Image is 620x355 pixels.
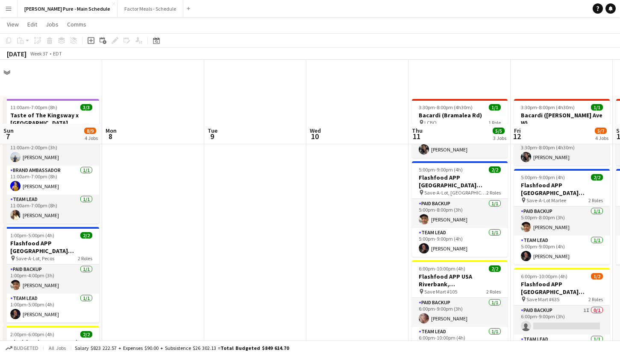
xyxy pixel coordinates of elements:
[3,111,99,127] h3: Taste of The Kingsway x [GEOGRAPHIC_DATA]
[10,104,57,111] span: 11:00am-7:00pm (8h)
[526,197,566,204] span: Save-A-Lot Marlee
[412,127,423,134] span: Thu
[118,0,183,17] button: Factor Meals - Schedule
[10,232,54,239] span: 1:00pm-5:00pm (4h)
[14,345,38,351] span: Budgeted
[80,232,92,239] span: 2/2
[424,119,437,126] span: LCBO
[24,19,41,30] a: Edit
[588,197,603,204] span: 2 Roles
[514,181,610,197] h3: Flashfood APP [GEOGRAPHIC_DATA] [GEOGRAPHIC_DATA], [GEOGRAPHIC_DATA]
[412,228,508,257] app-card-role: Team Lead1/15:00pm-9:00pm (4h)[PERSON_NAME]
[7,49,26,58] div: [DATE]
[591,174,603,180] span: 2/2
[514,111,610,127] h3: Bacardi ([PERSON_NAME] Ave W)
[488,119,501,126] span: 1 Role
[67,20,86,28] span: Comms
[419,265,465,272] span: 6:00pm-10:00pm (4h)
[104,131,117,141] span: 8
[521,174,565,180] span: 5:00pm-9:00pm (4h)
[3,265,99,294] app-card-role: Paid Backup1/11:00pm-4:00pm (3h)[PERSON_NAME]
[514,306,610,335] app-card-role: Paid Backup1I0/16:00pm-9:00pm (3h)
[514,169,610,265] app-job-card: 5:00pm-9:00pm (4h)2/2Flashfood APP [GEOGRAPHIC_DATA] [GEOGRAPHIC_DATA], [GEOGRAPHIC_DATA] Save-A-...
[424,189,486,196] span: Save-A-Lot, [GEOGRAPHIC_DATA]
[310,127,321,134] span: Wed
[3,99,99,224] app-job-card: 11:00am-7:00pm (8h)3/3Taste of The Kingsway x [GEOGRAPHIC_DATA] Taste Of The Kingsway3 RolesPaid ...
[493,128,505,134] span: 5/5
[526,296,559,303] span: Save Mart #635
[106,127,117,134] span: Mon
[27,20,37,28] span: Edit
[47,345,68,351] span: All jobs
[412,111,508,119] h3: Bacardi (Bramalea Rd)
[18,0,118,17] button: [PERSON_NAME] Pure - Main Schedule
[514,137,610,166] app-card-role: Smart Serve TL1/13:30pm-8:00pm (4h30m)[PERSON_NAME]
[3,195,99,224] app-card-role: Team Lead1/111:00am-7:00pm (8h)[PERSON_NAME]
[489,166,501,173] span: 2/2
[489,265,501,272] span: 2/2
[419,104,473,111] span: 3:30pm-8:00pm (4h30m)
[2,131,14,141] span: 7
[3,166,99,195] app-card-role: Brand Ambassador1/111:00am-7:00pm (8h)[PERSON_NAME]
[3,294,99,323] app-card-role: Team Lead1/11:00pm-5:00pm (4h)[PERSON_NAME]
[3,19,22,30] a: View
[4,343,40,353] button: Budgeted
[412,174,508,189] h3: Flashfood APP [GEOGRAPHIC_DATA] [GEOGRAPHIC_DATA], [GEOGRAPHIC_DATA]
[489,104,501,111] span: 1/1
[412,273,508,288] h3: Flashfood APP USA Riverbank, [GEOGRAPHIC_DATA]
[595,128,607,134] span: 5/7
[412,199,508,228] app-card-role: Paid Backup1/15:00pm-8:00pm (3h)[PERSON_NAME]
[521,104,575,111] span: 3:30pm-8:00pm (4h30m)
[588,296,603,303] span: 2 Roles
[53,50,62,57] div: EDT
[412,161,508,257] app-job-card: 5:00pm-9:00pm (4h)2/2Flashfood APP [GEOGRAPHIC_DATA] [GEOGRAPHIC_DATA], [GEOGRAPHIC_DATA] Save-A-...
[7,20,19,28] span: View
[514,99,610,166] app-job-card: 3:30pm-8:00pm (4h30m)1/1Bacardi ([PERSON_NAME] Ave W) LCBO1 RoleSmart Serve TL1/13:30pm-8:00pm (4...
[78,255,92,262] span: 2 Roles
[64,19,90,30] a: Comms
[75,345,289,351] div: Salary $823 222.57 + Expenses $90.00 + Subsistence $26 302.13 =
[419,166,463,173] span: 5:00pm-9:00pm (4h)
[309,131,321,141] span: 10
[486,189,501,196] span: 2 Roles
[3,227,99,323] app-job-card: 1:00pm-5:00pm (4h)2/2Flashfood APP [GEOGRAPHIC_DATA] [GEOGRAPHIC_DATA], [GEOGRAPHIC_DATA] Save-A-...
[521,273,567,279] span: 6:00pm-10:00pm (4h)
[591,104,603,111] span: 1/1
[80,331,92,338] span: 2/2
[84,128,96,134] span: 8/9
[514,236,610,265] app-card-role: Team Lead1/15:00pm-9:00pm (4h)[PERSON_NAME]
[412,99,508,158] app-job-card: 3:30pm-8:00pm (4h30m)1/1Bacardi (Bramalea Rd) LCBO1 RoleSmart Serve TL1/13:30pm-8:00pm (4h30m)[PE...
[412,298,508,327] app-card-role: Paid Backup1/16:00pm-9:00pm (3h)[PERSON_NAME]
[513,131,521,141] span: 12
[10,331,54,338] span: 2:00pm-6:00pm (4h)
[424,288,457,295] span: Save Mart #105
[208,127,217,134] span: Tue
[46,20,59,28] span: Jobs
[595,135,608,141] div: 4 Jobs
[493,135,506,141] div: 3 Jobs
[514,127,521,134] span: Fri
[3,127,14,134] span: Sun
[220,345,289,351] span: Total Budgeted $849 614.70
[591,273,603,279] span: 1/2
[206,131,217,141] span: 9
[80,104,92,111] span: 3/3
[514,280,610,296] h3: Flashfood APP [GEOGRAPHIC_DATA] [GEOGRAPHIC_DATA], [GEOGRAPHIC_DATA]
[85,135,98,141] div: 4 Jobs
[3,239,99,255] h3: Flashfood APP [GEOGRAPHIC_DATA] [GEOGRAPHIC_DATA], [GEOGRAPHIC_DATA]
[486,288,501,295] span: 2 Roles
[16,255,54,262] span: Save-A-Lot, Pecos
[28,50,50,57] span: Week 37
[411,131,423,141] span: 11
[3,338,99,354] h3: Flashfood APP USA Modesto, [GEOGRAPHIC_DATA]
[514,207,610,236] app-card-role: Paid Backup1/15:00pm-8:00pm (3h)[PERSON_NAME]
[3,137,99,166] app-card-role: Paid Backup1/111:00am-2:00pm (3h)[PERSON_NAME]
[42,19,62,30] a: Jobs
